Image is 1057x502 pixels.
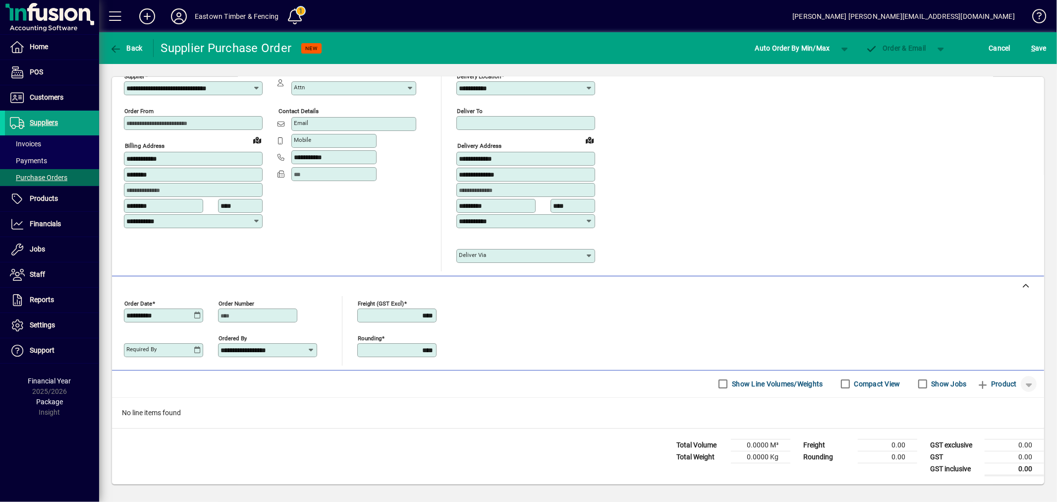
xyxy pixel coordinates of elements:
[1031,40,1047,56] span: ave
[30,270,45,278] span: Staff
[671,439,731,451] td: Total Volume
[866,44,926,52] span: Order & Email
[10,157,47,165] span: Payments
[30,43,48,51] span: Home
[30,93,63,101] span: Customers
[1029,39,1049,57] button: Save
[1025,2,1045,34] a: Knowledge Base
[10,174,67,182] span: Purchase Orders
[792,8,1015,24] div: [PERSON_NAME] [PERSON_NAME][EMAIL_ADDRESS][DOMAIN_NAME]
[131,7,163,25] button: Add
[124,108,154,115] mat-label: Order from
[30,220,61,228] span: Financials
[5,338,99,363] a: Support
[30,296,54,304] span: Reports
[925,439,985,451] td: GST exclusive
[294,120,308,126] mat-label: Email
[1031,44,1035,52] span: S
[36,398,63,406] span: Package
[457,108,483,115] mat-label: Deliver To
[731,451,790,463] td: 0.0000 Kg
[731,439,790,451] td: 0.0000 M³
[294,136,311,143] mat-label: Mobile
[30,245,45,253] span: Jobs
[219,300,254,307] mat-label: Order number
[750,39,835,57] button: Auto Order By Min/Max
[30,194,58,202] span: Products
[219,334,247,341] mat-label: Ordered by
[582,132,598,148] a: View on map
[858,451,917,463] td: 0.00
[107,39,145,57] button: Back
[195,8,278,24] div: Eastown Timber & Fencing
[5,237,99,262] a: Jobs
[5,85,99,110] a: Customers
[249,132,265,148] a: View on map
[30,119,58,126] span: Suppliers
[985,463,1044,475] td: 0.00
[126,346,157,353] mat-label: Required by
[5,152,99,169] a: Payments
[798,451,858,463] td: Rounding
[930,379,967,389] label: Show Jobs
[163,7,195,25] button: Profile
[861,39,931,57] button: Order & Email
[30,321,55,329] span: Settings
[989,40,1011,56] span: Cancel
[5,262,99,287] a: Staff
[977,376,1017,392] span: Product
[30,346,55,354] span: Support
[161,40,292,56] div: Supplier Purchase Order
[358,334,382,341] mat-label: Rounding
[5,313,99,338] a: Settings
[28,377,71,385] span: Financial Year
[755,40,830,56] span: Auto Order By Min/Max
[124,300,152,307] mat-label: Order date
[5,60,99,85] a: POS
[5,169,99,186] a: Purchase Orders
[112,398,1044,428] div: No line items found
[99,39,154,57] app-page-header-button: Back
[5,135,99,152] a: Invoices
[925,463,985,475] td: GST inclusive
[730,379,823,389] label: Show Line Volumes/Weights
[110,44,143,52] span: Back
[5,288,99,313] a: Reports
[852,379,900,389] label: Compact View
[671,451,731,463] td: Total Weight
[798,439,858,451] td: Freight
[5,35,99,60] a: Home
[925,451,985,463] td: GST
[972,375,1022,393] button: Product
[987,39,1013,57] button: Cancel
[30,68,43,76] span: POS
[459,251,486,258] mat-label: Deliver via
[358,300,404,307] mat-label: Freight (GST excl)
[5,187,99,211] a: Products
[985,451,1044,463] td: 0.00
[10,140,41,148] span: Invoices
[5,212,99,237] a: Financials
[858,439,917,451] td: 0.00
[305,45,318,52] span: NEW
[985,439,1044,451] td: 0.00
[294,84,305,91] mat-label: Attn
